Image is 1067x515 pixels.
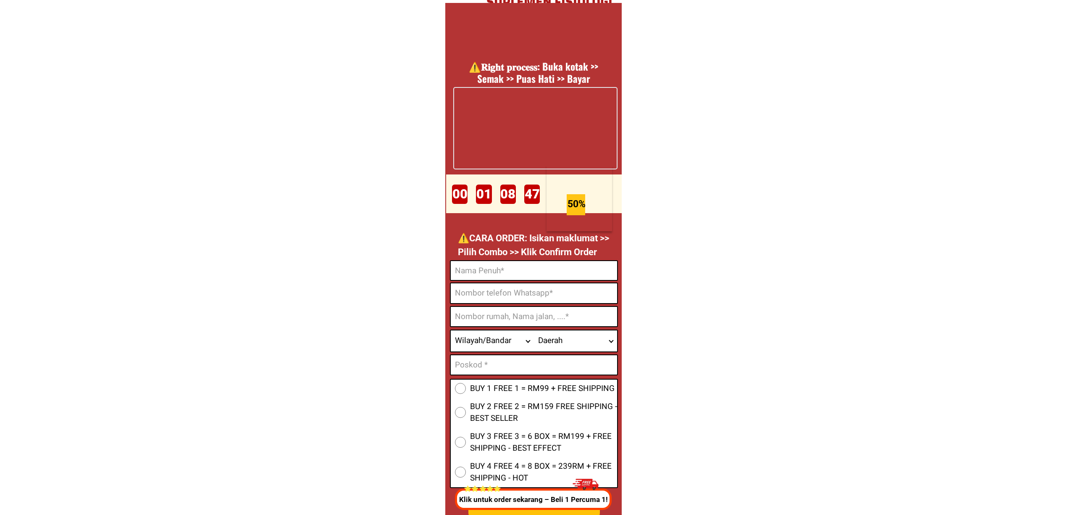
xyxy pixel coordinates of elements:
p: ⚠️️CARA ORDER: Isikan maklumat >> Pilih Combo >> Klik Confirm Order [458,231,613,259]
span: BUY 3 FREE 3 = 6 BOX = RM199 + FREE SHIPPING - BEST EFFECT [470,430,617,454]
input: BUY 4 FREE 4 = 8 BOX = 239RM + FREE SHIPPING - HOT [455,467,466,478]
input: Input text_input_1 [451,355,617,375]
span: BUY 1 FREE 1 = RM99 + FREE SHIPPING [470,383,615,395]
input: Input address [451,307,617,326]
h1: ORDER DITO [476,170,608,206]
input: BUY 1 FREE 1 = RM99 + FREE SHIPPING [455,383,466,394]
input: Input phone_number [451,283,617,303]
h1: 50% [555,198,598,210]
input: BUY 2 FREE 2 = RM159 FREE SHIPPING - BEST SELLER [455,407,466,418]
input: BUY 3 FREE 3 = 6 BOX = RM199 + FREE SHIPPING - BEST EFFECT [455,437,466,448]
span: BUY 4 FREE 4 = 8 BOX = 239RM + FREE SHIPPING - HOT [470,460,617,484]
p: Klik untuk order sekarang – Beli 1 Percuma 1! [453,494,614,505]
select: Select district [534,330,617,351]
h1: ⚠️️𝐑𝐢𝐠𝐡𝐭 𝐩𝐫𝐨𝐜𝐞𝐬𝐬: Buka kotak >> Semak >> Puas Hati >> Bayar [442,61,625,86]
select: Select province [451,330,534,351]
input: Input full_name [451,261,617,280]
span: BUY 2 FREE 2 = RM159 FREE SHIPPING - BEST SELLER [470,401,617,425]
